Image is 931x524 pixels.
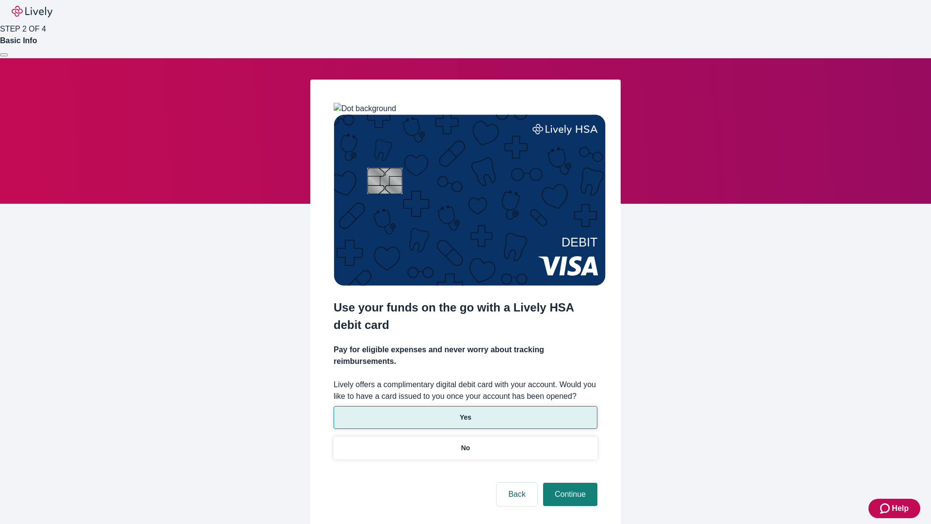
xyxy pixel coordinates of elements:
[334,406,597,429] button: Yes
[497,483,537,506] button: Back
[892,503,909,514] span: Help
[868,499,920,518] button: Zendesk support iconHelp
[334,344,597,367] h4: Pay for eligible expenses and never worry about tracking reimbursements.
[543,483,597,506] button: Continue
[334,437,597,459] button: No
[460,412,471,423] p: Yes
[334,103,396,115] img: Dot background
[334,115,606,286] img: Debit card
[334,379,597,402] label: Lively offers a complimentary digital debit card with your account. Would you like to have a card...
[880,503,892,514] svg: Zendesk support icon
[461,443,470,453] p: No
[334,299,597,334] h2: Use your funds on the go with a Lively HSA debit card
[12,6,52,17] img: Lively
